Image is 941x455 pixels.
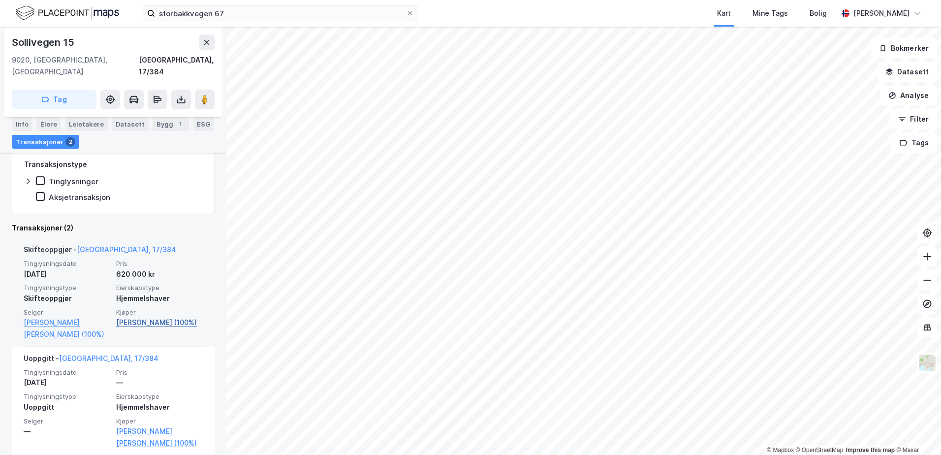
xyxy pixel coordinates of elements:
[892,408,941,455] div: Kontrollprogram for chat
[891,133,937,153] button: Tags
[77,245,176,254] a: [GEOGRAPHIC_DATA], 17/384
[116,377,203,389] div: —
[24,244,176,260] div: Skifteoppgjør -
[24,159,87,170] div: Transaksjonstype
[717,7,731,19] div: Kart
[116,417,203,425] span: Kjøper
[24,392,110,401] span: Tinglysningstype
[65,117,108,131] div: Leietakere
[116,268,203,280] div: 620 000 kr
[24,401,110,413] div: Uoppgitt
[12,34,76,50] div: Sollivegen 15
[116,317,203,328] a: [PERSON_NAME] (100%)
[12,135,79,149] div: Transaksjoner
[116,308,203,317] span: Kjøper
[24,308,110,317] span: Selger
[24,425,110,437] div: —
[890,109,937,129] button: Filter
[36,117,61,131] div: Eiere
[116,260,203,268] span: Pris
[116,425,203,449] a: [PERSON_NAME] [PERSON_NAME] (100%)
[49,177,98,186] div: Tinglysninger
[767,447,794,454] a: Mapbox
[24,260,110,268] span: Tinglysningsdato
[65,137,75,147] div: 2
[892,408,941,455] iframe: Chat Widget
[24,317,110,340] a: [PERSON_NAME] [PERSON_NAME] (100%)
[24,417,110,425] span: Selger
[753,7,788,19] div: Mine Tags
[116,284,203,292] span: Eierskapstype
[871,38,937,58] button: Bokmerker
[796,447,844,454] a: OpenStreetMap
[24,377,110,389] div: [DATE]
[116,292,203,304] div: Hjemmelshaver
[12,222,215,234] div: Transaksjoner (2)
[810,7,827,19] div: Bolig
[49,193,110,202] div: Aksjetransaksjon
[16,4,119,22] img: logo.f888ab2527a4732fd821a326f86c7f29.svg
[24,268,110,280] div: [DATE]
[24,353,158,368] div: Uoppgitt -
[853,7,910,19] div: [PERSON_NAME]
[12,90,96,109] button: Tag
[153,117,189,131] div: Bygg
[24,368,110,377] span: Tinglysningsdato
[116,392,203,401] span: Eierskapstype
[59,354,158,362] a: [GEOGRAPHIC_DATA], 17/384
[12,117,32,131] div: Info
[112,117,149,131] div: Datasett
[116,401,203,413] div: Hjemmelshaver
[846,447,895,454] a: Improve this map
[24,292,110,304] div: Skifteoppgjør
[155,6,406,21] input: Søk på adresse, matrikkel, gårdeiere, leietakere eller personer
[193,117,214,131] div: ESG
[880,86,937,105] button: Analyse
[877,62,937,82] button: Datasett
[24,284,110,292] span: Tinglysningstype
[12,54,139,78] div: 9020, [GEOGRAPHIC_DATA], [GEOGRAPHIC_DATA]
[116,368,203,377] span: Pris
[139,54,215,78] div: [GEOGRAPHIC_DATA], 17/384
[918,354,937,372] img: Z
[175,119,185,129] div: 1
